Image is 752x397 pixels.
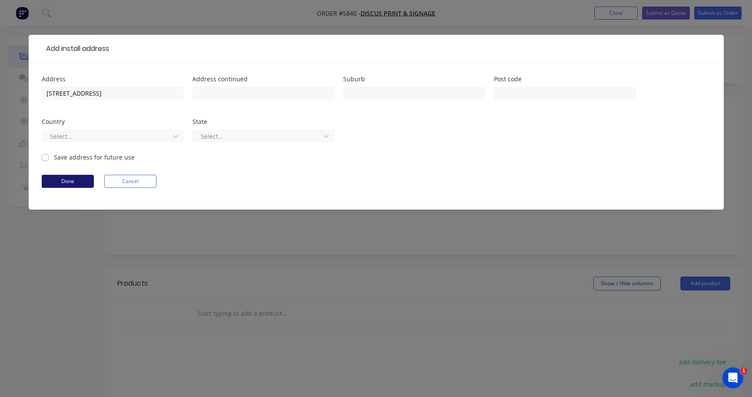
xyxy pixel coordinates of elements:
[192,119,335,125] div: State
[494,76,636,82] div: Post code
[42,119,184,125] div: Country
[192,76,335,82] div: Address continued
[722,367,743,388] iframe: Intercom live chat
[42,43,109,54] div: Add install address
[42,76,184,82] div: Address
[54,153,135,162] label: Save address for future use
[343,76,485,82] div: Suburb
[740,367,747,374] span: 1
[104,175,156,188] button: Cancel
[42,175,94,188] button: Done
